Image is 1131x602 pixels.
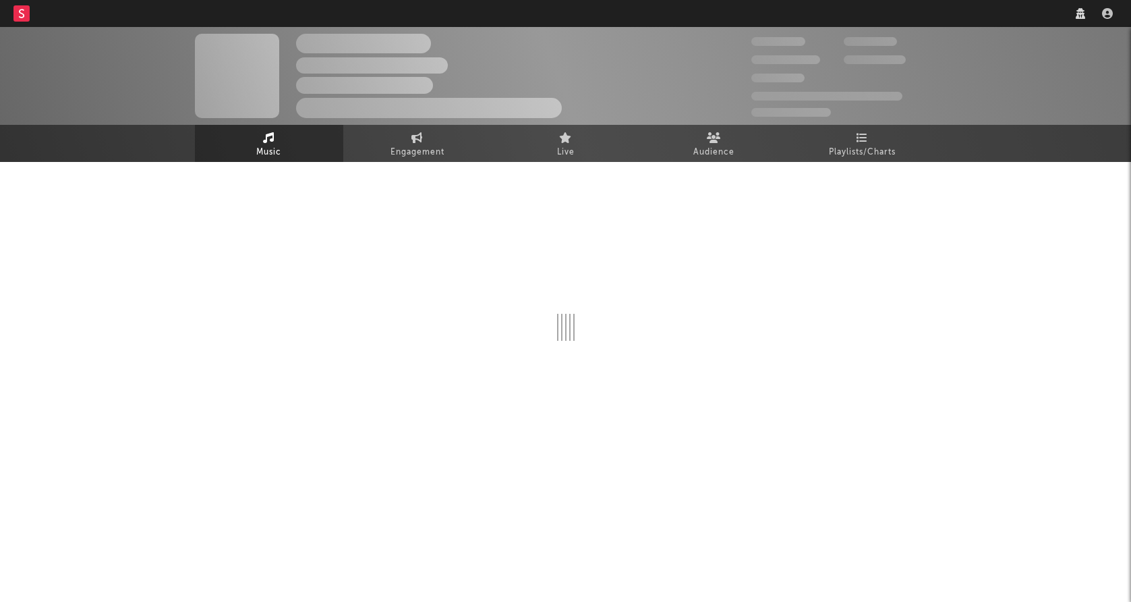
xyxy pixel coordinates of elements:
span: 50,000,000 [751,55,820,64]
a: Music [195,125,343,162]
span: 100,000 [751,74,805,82]
a: Audience [640,125,788,162]
a: Playlists/Charts [788,125,937,162]
span: Music [256,144,281,161]
span: Engagement [390,144,444,161]
span: Jump Score: 85.0 [751,108,831,117]
span: 100,000 [844,37,897,46]
span: Audience [693,144,734,161]
span: 1,000,000 [844,55,906,64]
a: Live [492,125,640,162]
span: 50,000,000 Monthly Listeners [751,92,902,101]
span: Playlists/Charts [829,144,896,161]
a: Engagement [343,125,492,162]
span: Live [557,144,575,161]
span: 300,000 [751,37,805,46]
